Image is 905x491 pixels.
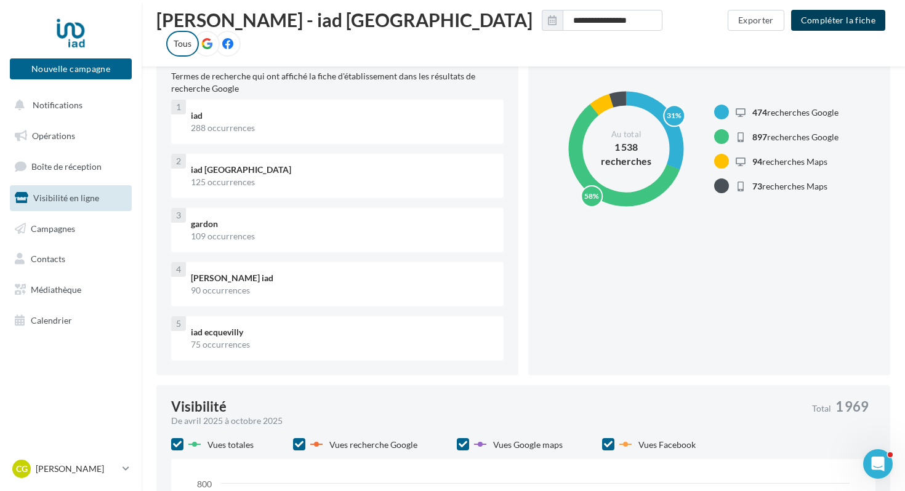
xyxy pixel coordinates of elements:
div: iad [GEOGRAPHIC_DATA] [191,164,494,176]
span: Notifications [33,100,82,110]
p: [PERSON_NAME] [36,463,118,475]
span: 474 [752,107,767,118]
span: Campagnes [31,223,75,233]
span: 94 [752,156,762,167]
a: Visibilité en ligne [7,185,134,211]
span: Visibilité en ligne [33,193,99,203]
span: 897 [752,132,767,142]
span: Vues totales [207,439,254,450]
iframe: Intercom live chat [863,449,893,479]
button: Exporter [728,10,784,31]
a: Compléter la fiche [786,14,890,25]
span: Vues Facebook [638,439,696,450]
span: 1 969 [835,400,869,413]
div: 125 occurrences [191,176,494,188]
span: Contacts [31,253,65,264]
div: 1 [171,100,186,114]
span: Médiathèque [31,284,81,295]
span: 73 [752,181,762,191]
div: De avril 2025 à octobre 2025 [171,415,802,427]
span: Vues recherche Google [329,439,417,450]
a: CG [PERSON_NAME] [10,457,132,481]
span: Opérations [32,130,75,141]
div: 5 [171,316,186,331]
button: Notifications [7,92,129,118]
div: 109 occurrences [191,230,494,242]
span: recherches Maps [752,181,827,191]
div: 4 [171,262,186,277]
div: [PERSON_NAME] iad [191,272,494,284]
text: 800 [197,479,212,489]
button: Nouvelle campagne [10,58,132,79]
span: Calendrier [31,315,72,325]
div: iad [191,110,494,122]
div: 90 occurrences [191,284,494,297]
span: Total [812,404,831,413]
span: [PERSON_NAME] - iad [GEOGRAPHIC_DATA] [156,10,533,29]
a: Contacts [7,246,134,272]
span: CG [16,463,28,475]
a: Campagnes [7,216,134,242]
span: Boîte de réception [31,161,102,172]
a: Boîte de réception [7,153,134,180]
div: gardon [191,218,494,230]
a: Médiathèque [7,277,134,303]
span: recherches Google [752,132,839,142]
span: recherches Google [752,107,839,118]
span: Vues Google maps [493,439,563,450]
div: 2 [171,154,186,169]
div: 3 [171,208,186,223]
label: Tous [166,31,199,57]
div: 75 occurrences [191,338,494,351]
span: recherches Maps [752,156,827,167]
button: Compléter la fiche [791,10,885,31]
a: Opérations [7,123,134,149]
p: Termes de recherche qui ont affiché la fiche d'établissement dans les résultats de recherche Google [171,70,504,95]
div: Visibilité [171,400,227,413]
a: Calendrier [7,308,134,333]
div: 288 occurrences [191,122,494,134]
div: iad ecquevilly [191,326,494,338]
